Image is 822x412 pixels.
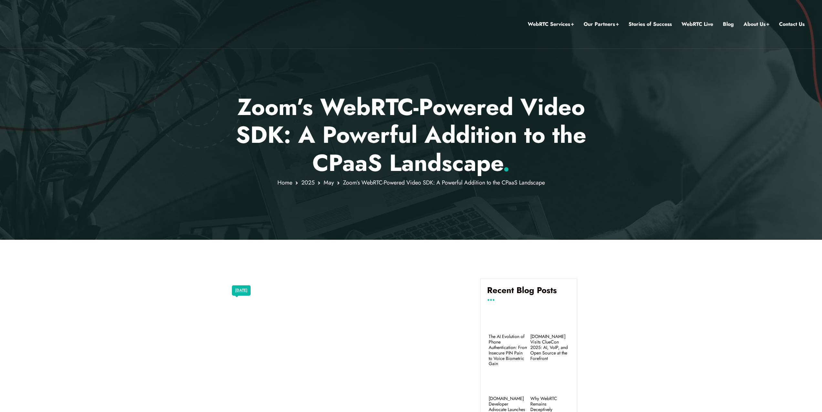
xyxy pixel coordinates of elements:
a: Home [277,178,292,187]
a: May [324,178,334,187]
a: 2025 [301,178,315,187]
a: Our Partners [584,20,619,28]
span: . [503,146,510,180]
a: Contact Us [779,20,805,28]
a: [DATE] [235,286,247,295]
span: Zoom’s WebRTC-Powered Video SDK: A Powerful Addition to the CPaaS Landscape [343,178,545,187]
a: WebRTC Services [528,20,574,28]
p: Zoom’s WebRTC-Powered Video SDK: A Powerful Addition to the CPaaS Landscape [222,93,600,177]
a: About Us [744,20,769,28]
a: [DOMAIN_NAME] Visits ClueCon 2025: AI, VoIP, and Open Source at the Forefront [530,334,569,361]
a: WebRTC Live [682,20,713,28]
h4: Recent Blog Posts [487,285,570,300]
a: Blog [723,20,734,28]
a: The AI Evolution of Phone Authentication: From Insecure PIN Pain to Voice Biometric Gain [489,334,527,366]
a: Stories of Success [629,20,672,28]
